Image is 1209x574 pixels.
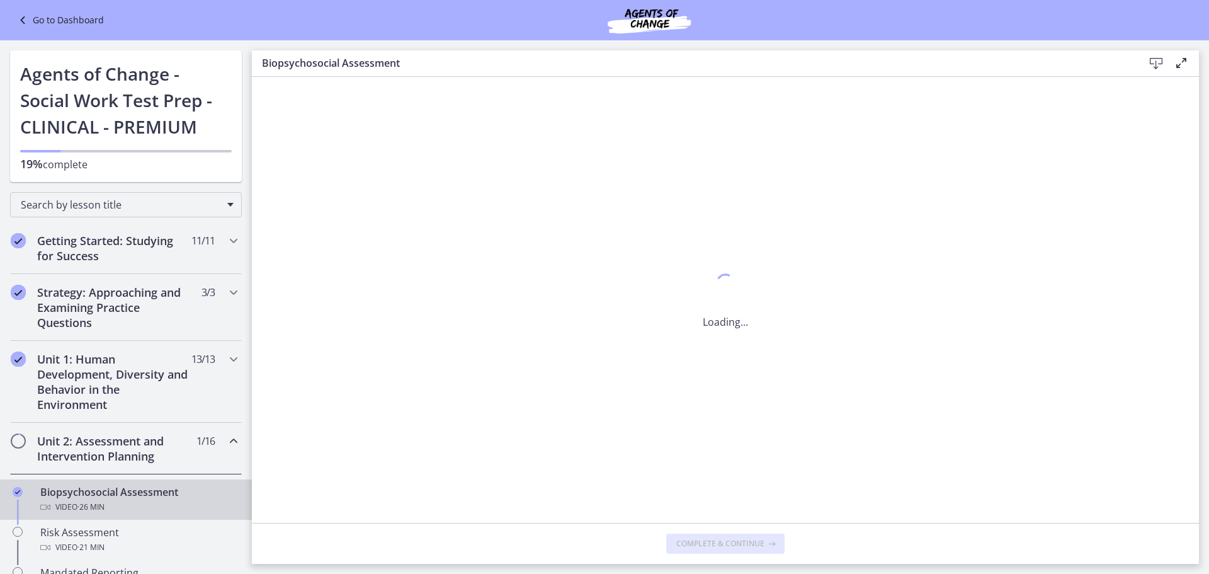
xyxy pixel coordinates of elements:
[11,352,26,367] i: Completed
[574,5,725,35] img: Agents of Change
[703,314,748,330] p: Loading...
[666,534,785,554] button: Complete & continue
[40,525,237,555] div: Risk Assessment
[13,487,23,497] i: Completed
[40,540,237,555] div: Video
[40,485,237,515] div: Biopsychosocial Assessment
[10,192,242,217] div: Search by lesson title
[191,233,215,248] span: 11 / 11
[676,539,764,549] span: Complete & continue
[40,500,237,515] div: Video
[11,285,26,300] i: Completed
[15,13,104,28] a: Go to Dashboard
[21,198,221,212] span: Search by lesson title
[20,156,232,172] p: complete
[196,433,215,449] span: 1 / 16
[37,433,191,464] h2: Unit 2: Assessment and Intervention Planning
[201,285,215,300] span: 3 / 3
[20,156,43,171] span: 19%
[11,233,26,248] i: Completed
[77,540,105,555] span: · 21 min
[37,233,191,263] h2: Getting Started: Studying for Success
[262,55,1123,71] h3: Biopsychosocial Assessment
[703,270,748,299] div: 1
[77,500,105,515] span: · 26 min
[37,285,191,330] h2: Strategy: Approaching and Examining Practice Questions
[37,352,191,412] h2: Unit 1: Human Development, Diversity and Behavior in the Environment
[20,60,232,140] h1: Agents of Change - Social Work Test Prep - CLINICAL - PREMIUM
[191,352,215,367] span: 13 / 13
